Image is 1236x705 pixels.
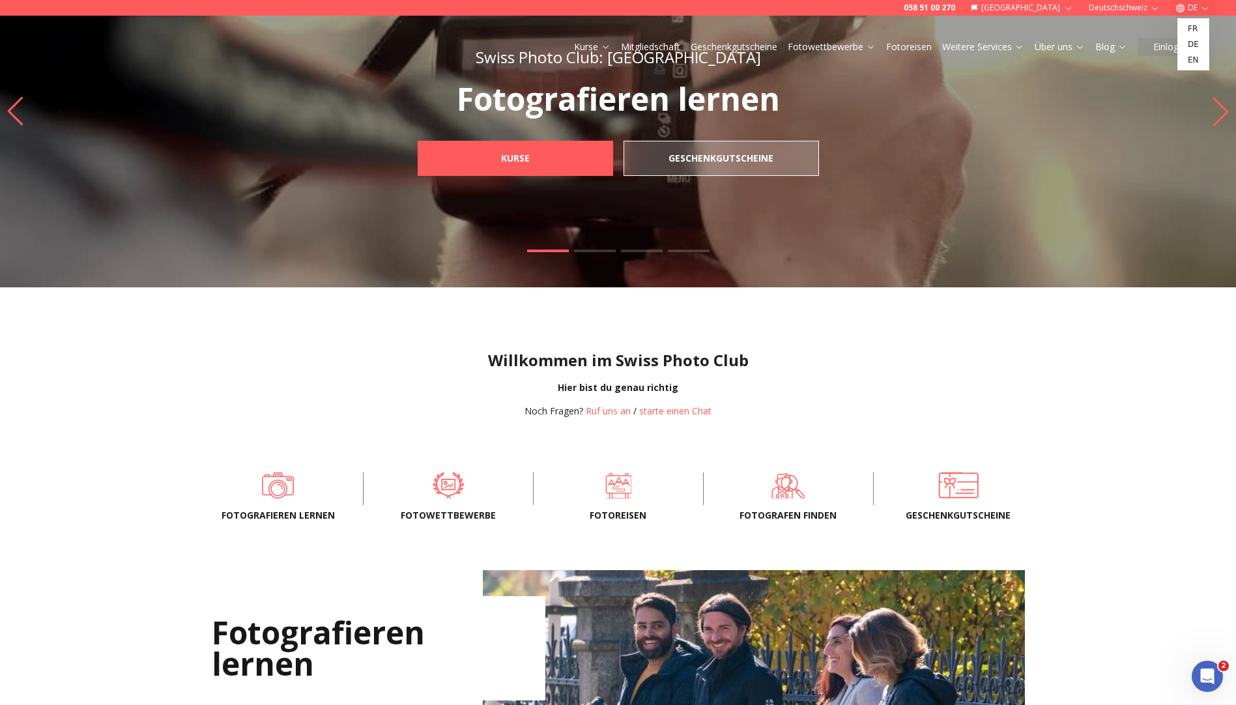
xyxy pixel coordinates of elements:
[26,21,78,73] img: Swiss photo club
[886,40,932,53] a: Fotoreisen
[574,40,611,53] a: Kurse
[10,381,1226,394] div: Hier bist du genau richtig
[1029,38,1090,56] button: Über uns
[389,83,848,115] p: Fotografieren lernen
[1192,661,1223,692] iframe: Intercom live chat
[621,40,680,53] a: Mitgliedschaft
[937,38,1029,56] button: Weitere Services
[783,38,881,56] button: Fotowettbewerbe
[1090,38,1132,56] button: Blog
[725,509,852,522] span: Fotografen finden
[212,596,545,700] h2: Fotografieren lernen
[788,40,876,53] a: Fotowettbewerbe
[554,472,682,498] a: Fotoreisen
[1180,21,1207,36] a: fr
[569,38,616,56] button: Kurse
[668,152,773,165] b: Geschenkgutscheine
[1180,36,1207,52] a: de
[501,152,530,165] b: Kurse
[525,405,711,418] div: /
[214,472,342,498] a: Fotografieren lernen
[624,141,819,176] a: Geschenkgutscheine
[1138,38,1210,56] button: Einloggen
[685,38,783,56] button: Geschenkgutscheine
[418,141,613,176] a: Kurse
[1180,52,1207,68] a: en
[942,40,1024,53] a: Weitere Services
[1177,18,1209,70] div: DE
[384,472,512,498] a: Fotowettbewerbe
[895,472,1022,498] a: Geschenkgutscheine
[214,509,342,522] span: Fotografieren lernen
[691,40,777,53] a: Geschenkgutscheine
[586,405,631,417] a: Ruf uns an
[554,509,682,522] span: Fotoreisen
[895,509,1022,522] span: Geschenkgutscheine
[1035,40,1085,53] a: Über uns
[525,405,583,417] span: Noch Fragen?
[616,38,685,56] button: Mitgliedschaft
[384,509,512,522] span: Fotowettbewerbe
[639,405,711,418] button: starte einen Chat
[904,3,955,13] a: 058 51 00 270
[10,350,1226,371] h1: Willkommen im Swiss Photo Club
[881,38,937,56] button: Fotoreisen
[1218,661,1229,671] span: 2
[1095,40,1127,53] a: Blog
[725,472,852,498] a: Fotografen finden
